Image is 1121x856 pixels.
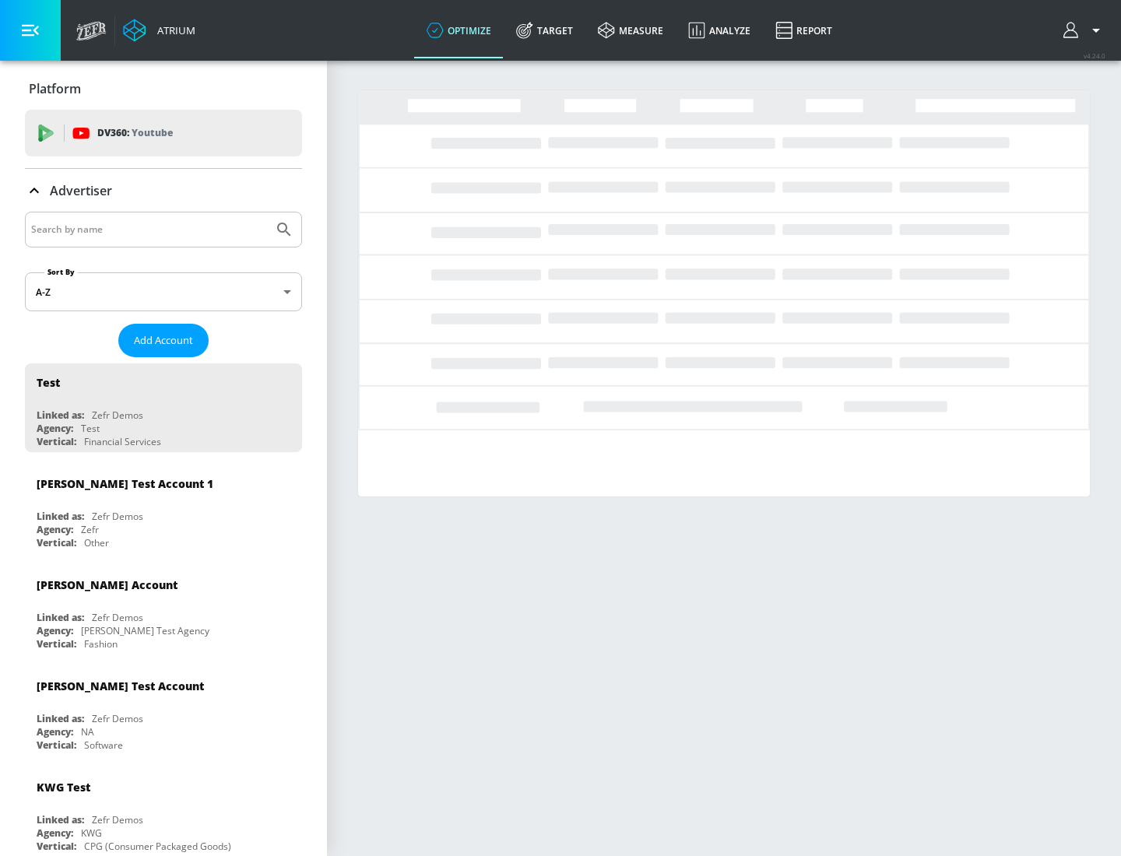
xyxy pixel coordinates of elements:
div: Linked as: [37,712,84,725]
div: Zefr Demos [92,409,143,422]
div: Zefr Demos [92,712,143,725]
div: Platform [25,67,302,111]
div: [PERSON_NAME] AccountLinked as:Zefr DemosAgency:[PERSON_NAME] Test AgencyVertical:Fashion [25,566,302,654]
p: Advertiser [50,182,112,199]
a: Report [763,2,845,58]
div: Agency: [37,422,73,435]
div: Vertical: [37,840,76,853]
a: Analyze [676,2,763,58]
a: Atrium [123,19,195,42]
div: Linked as: [37,813,84,826]
a: optimize [414,2,504,58]
p: Platform [29,80,81,97]
div: [PERSON_NAME] Test Account 1Linked as:Zefr DemosAgency:ZefrVertical:Other [25,465,302,553]
div: TestLinked as:Zefr DemosAgency:TestVertical:Financial Services [25,363,302,452]
label: Sort By [44,267,78,277]
div: Zefr [81,523,99,536]
div: Test [81,422,100,435]
div: Agency: [37,725,73,738]
div: NA [81,725,94,738]
div: Fashion [84,637,118,651]
button: Add Account [118,324,209,357]
div: Linked as: [37,510,84,523]
p: DV360: [97,125,173,142]
div: Vertical: [37,435,76,448]
div: Test [37,375,60,390]
div: Agency: [37,624,73,637]
div: A-Z [25,272,302,311]
div: [PERSON_NAME] Account [37,577,177,592]
div: [PERSON_NAME] Test Agency [81,624,209,637]
input: Search by name [31,219,267,240]
div: Software [84,738,123,752]
div: [PERSON_NAME] Test Account 1 [37,476,213,491]
a: measure [585,2,676,58]
div: Agency: [37,826,73,840]
div: KWG [81,826,102,840]
div: Financial Services [84,435,161,448]
span: v 4.24.0 [1084,51,1105,60]
div: Atrium [151,23,195,37]
div: [PERSON_NAME] Test Account [37,679,204,693]
div: Agency: [37,523,73,536]
a: Target [504,2,585,58]
div: Zefr Demos [92,813,143,826]
div: Linked as: [37,611,84,624]
div: Vertical: [37,738,76,752]
div: KWG Test [37,780,90,795]
div: Zefr Demos [92,611,143,624]
div: Advertiser [25,169,302,212]
div: [PERSON_NAME] Test AccountLinked as:Zefr DemosAgency:NAVertical:Software [25,667,302,756]
div: DV360: Youtube [25,110,302,156]
div: Vertical: [37,536,76,549]
div: Other [84,536,109,549]
div: Linked as: [37,409,84,422]
div: Vertical: [37,637,76,651]
p: Youtube [132,125,173,141]
div: Zefr Demos [92,510,143,523]
span: Add Account [134,332,193,349]
div: CPG (Consumer Packaged Goods) [84,840,231,853]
